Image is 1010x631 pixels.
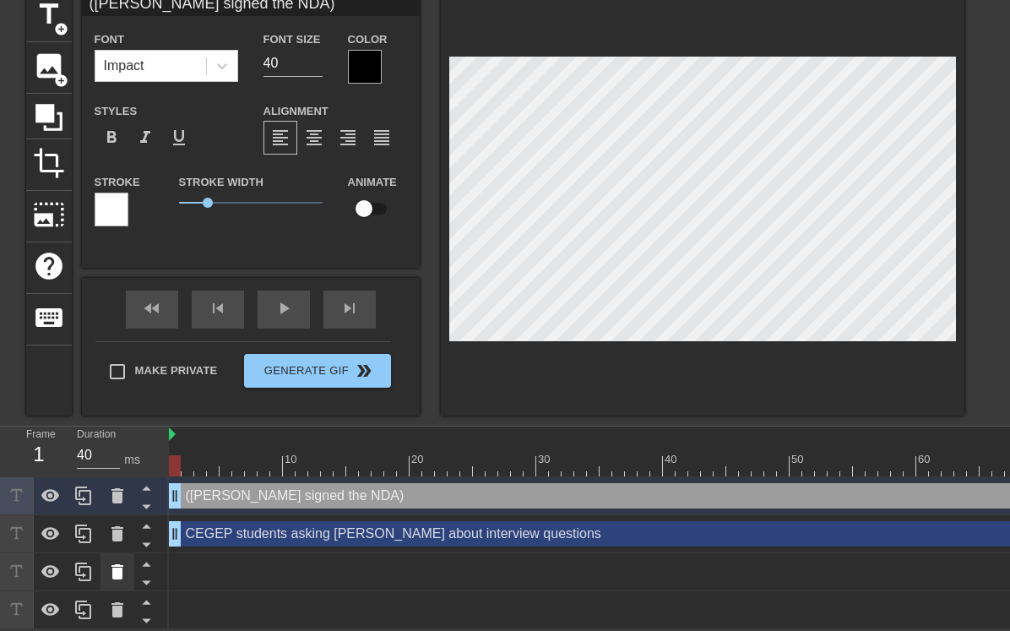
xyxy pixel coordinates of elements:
[33,199,65,231] span: photo_size_select_large
[54,22,68,36] span: add_circle
[372,128,392,148] span: format_align_justify
[142,298,162,318] span: fast_rewind
[101,128,122,148] span: format_bold
[918,451,933,468] div: 60
[354,361,374,381] span: double_arrow
[339,298,360,318] span: skip_next
[208,298,228,318] span: skip_previous
[251,361,383,381] span: Generate Gif
[538,451,553,468] div: 30
[77,430,116,440] label: Duration
[338,128,358,148] span: format_align_right
[270,128,291,148] span: format_align_left
[411,451,426,468] div: 20
[274,298,294,318] span: play_arrow
[33,147,65,179] span: crop
[95,103,138,120] label: Styles
[166,525,183,542] span: drag_handle
[179,174,263,191] label: Stroke Width
[14,427,64,476] div: Frame
[169,128,189,148] span: format_underline
[791,451,806,468] div: 50
[348,31,388,48] label: Color
[135,128,155,148] span: format_italic
[263,31,321,48] label: Font Size
[166,487,183,504] span: drag_handle
[95,174,140,191] label: Stroke
[285,451,300,468] div: 10
[33,250,65,282] span: help
[26,439,52,470] div: 1
[95,31,124,48] label: Font
[104,56,144,76] div: Impact
[54,73,68,88] span: add_circle
[33,302,65,334] span: keyboard
[304,128,324,148] span: format_align_center
[33,50,65,82] span: image
[665,451,680,468] div: 40
[263,103,329,120] label: Alignment
[124,451,140,469] div: ms
[244,354,390,388] button: Generate Gif
[348,174,397,191] label: Animate
[135,362,218,379] span: Make Private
